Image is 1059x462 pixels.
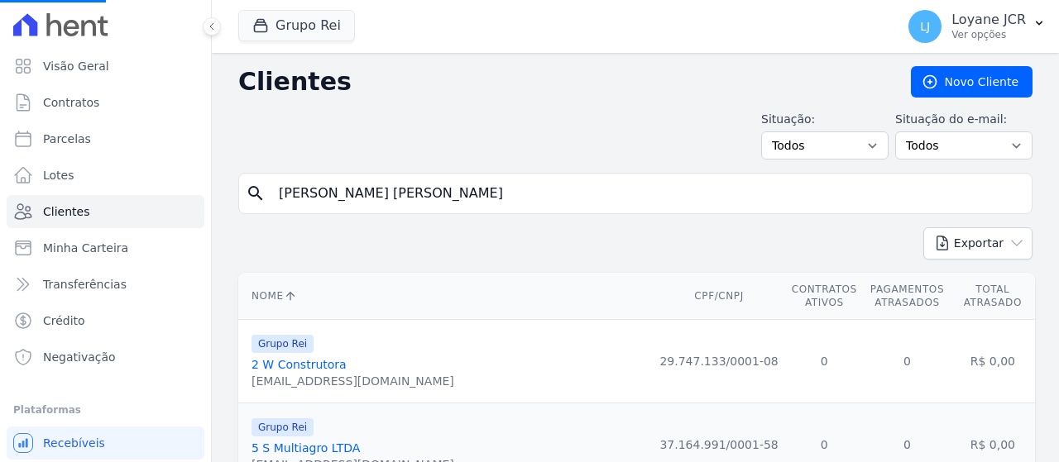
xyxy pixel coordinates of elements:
div: Plataformas [13,400,198,420]
a: 5 S Multiagro LTDA [252,441,360,455]
th: Nome [238,273,653,320]
label: Situação do e-mail: [895,111,1033,128]
button: Grupo Rei [238,10,355,41]
th: Total Atrasado [951,273,1034,320]
a: Negativação [7,341,204,374]
td: 29.747.133/0001-08 [653,320,784,403]
label: Situação: [761,111,889,128]
a: Crédito [7,304,204,337]
span: Clientes [43,203,89,220]
a: Novo Cliente [911,66,1033,98]
span: Contratos [43,94,99,111]
a: Visão Geral [7,50,204,83]
span: LJ [920,21,930,32]
button: Exportar [923,227,1033,260]
td: R$ 0,00 [951,320,1034,403]
a: Minha Carteira [7,231,204,264]
span: Grupo Rei [252,335,314,353]
p: Loyane JCR [951,12,1026,28]
span: Visão Geral [43,58,109,74]
span: Recebíveis [43,435,105,451]
div: [EMAIL_ADDRESS][DOMAIN_NAME] [252,373,454,389]
a: Parcelas [7,122,204,155]
button: LJ Loyane JCR Ver opções [895,3,1059,50]
span: Transferências [43,276,127,293]
a: Recebíveis [7,426,204,460]
span: Grupo Rei [252,418,314,436]
th: Contratos Ativos [785,273,864,320]
a: Clientes [7,195,204,228]
td: 0 [864,320,951,403]
td: 0 [785,320,864,403]
span: Lotes [43,167,74,183]
th: Pagamentos Atrasados [864,273,951,320]
span: Crédito [43,312,85,329]
a: Transferências [7,268,204,301]
th: CPF/CNPJ [653,273,784,320]
a: Contratos [7,86,204,119]
span: Parcelas [43,131,91,147]
a: Lotes [7,159,204,192]
a: 2 W Construtora [252,358,347,371]
i: search [246,183,266,203]
span: Minha Carteira [43,240,128,256]
p: Ver opções [951,28,1026,41]
input: Buscar por nome, CPF ou e-mail [269,177,1025,210]
h2: Clientes [238,67,884,97]
span: Negativação [43,349,116,365]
